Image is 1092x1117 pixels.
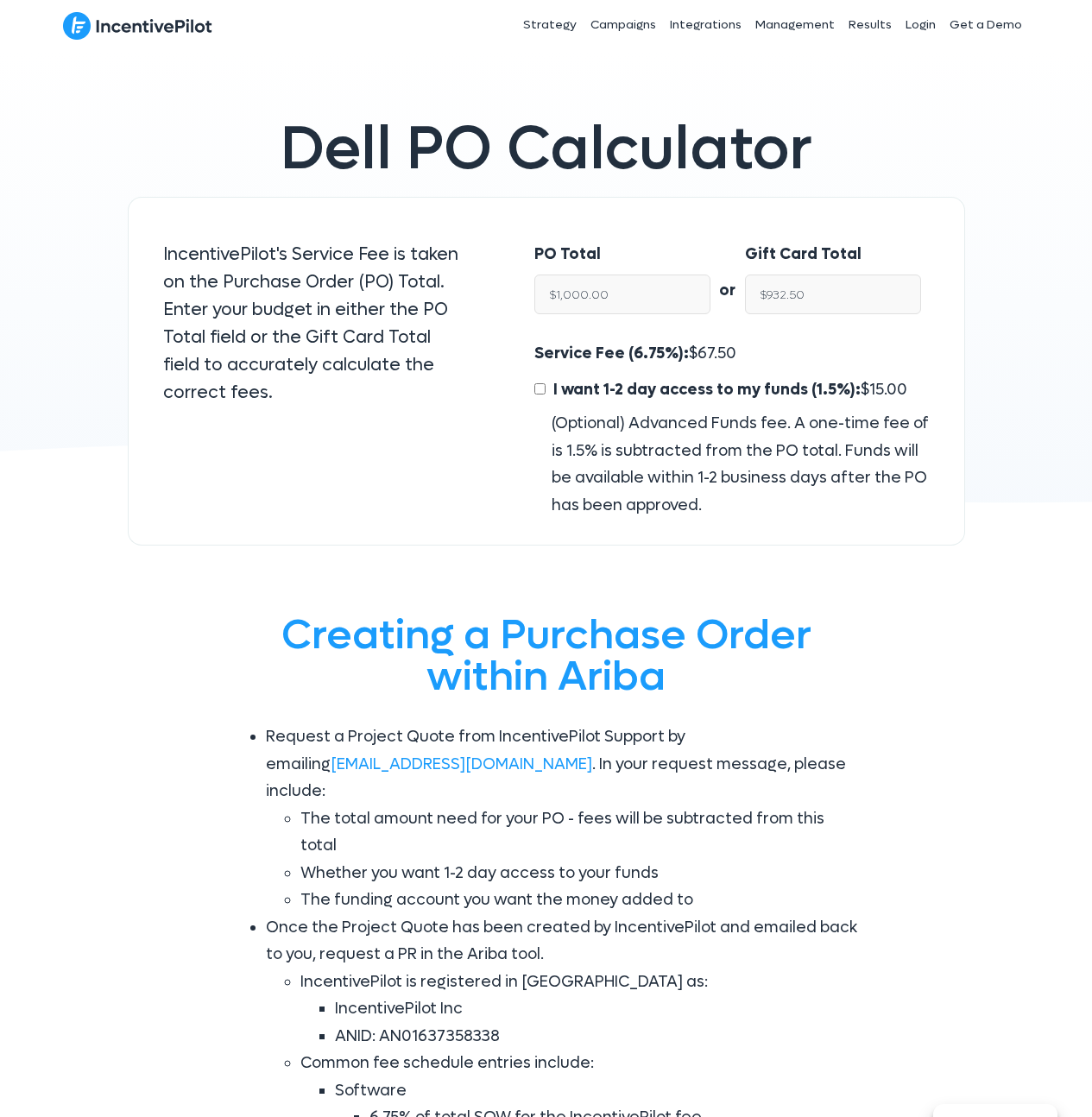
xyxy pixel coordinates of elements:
a: Management [748,3,842,47]
span: Creating a Purchase Order within Ariba [281,608,811,704]
a: Integrations [663,3,748,47]
li: The funding account you want the money added to [300,887,862,914]
a: Campaigns [584,3,663,47]
nav: Header Menu [398,3,1030,47]
span: $ [549,380,907,400]
a: Strategy [516,3,584,47]
span: Service Fee (6.75%): [534,344,689,363]
span: 67.50 [697,344,736,363]
li: The total amount need for your PO - fees will be subtracted from this total [300,805,862,860]
li: IncentivePilot is registered in [GEOGRAPHIC_DATA] as: [300,969,862,1051]
p: IncentivePilot's Service Fee is taken on the Purchase Order (PO) Total. Enter your budget in eith... [163,241,466,407]
img: IncentivePilot [63,11,212,41]
label: Gift Card Total [745,241,862,268]
div: (Optional) Advanced Funds fee. A one-time fee of is 1.5% is subtracted from the PO total. Funds w... [534,410,929,519]
div: $ [534,340,929,519]
label: PO Total [534,241,601,268]
a: Login [899,3,943,47]
li: Whether you want 1-2 day access to your funds [300,860,862,887]
li: ANID: AN01637358338 [335,1023,862,1051]
a: Get a Demo [943,3,1029,47]
input: I want 1-2 day access to my funds (1.5%):$15.00 [534,383,546,394]
a: [EMAIL_ADDRESS][DOMAIN_NAME] [331,754,592,774]
span: Dell PO Calculator [281,110,812,188]
div: or [710,241,745,305]
span: I want 1-2 day access to my funds (1.5%): [553,380,861,400]
li: Request a Project Quote from IncentivePilot Support by emailing . In your request message, please... [266,723,862,914]
li: IncentivePilot Inc [335,995,862,1023]
span: 15.00 [869,380,907,400]
a: Results [842,3,899,47]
